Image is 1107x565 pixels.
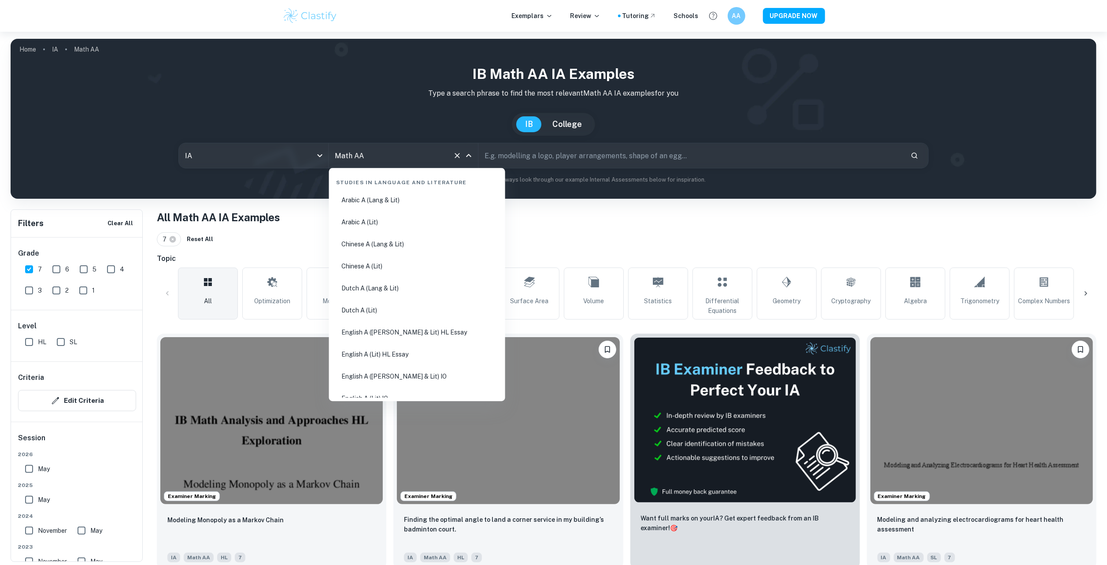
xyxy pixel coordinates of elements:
button: Reset All [185,233,215,246]
p: Type a search phrase to find the most relevant Math AA IA examples for you [18,88,1089,99]
span: 2025 [18,481,136,489]
h1: IB Math AA IA examples [18,63,1089,85]
img: Math AA IA example thumbnail: Finding the optimal angle to land a corn [397,337,619,504]
span: 🎯 [670,524,678,532]
span: 3 [38,286,42,295]
span: Complex Numbers [1018,296,1070,306]
span: HL [217,553,231,562]
span: SL [927,553,941,562]
h6: Filters [18,217,44,230]
img: profile cover [11,39,1096,199]
span: SL [70,337,77,347]
span: Statistics [644,296,672,306]
button: Search [907,148,922,163]
p: Want full marks on your IA ? Get expert feedback from an IB examiner! [641,513,849,533]
button: Help and Feedback [706,8,721,23]
span: 7 [163,234,170,244]
li: English A ([PERSON_NAME] & Lit) IO [333,366,502,387]
span: Trigonometry [960,296,999,306]
span: May [38,464,50,474]
span: Surface Area [511,296,549,306]
a: Tutoring [622,11,656,21]
button: IB [516,116,542,132]
span: Geometry [773,296,801,306]
button: Edit Criteria [18,390,136,411]
span: 5 [93,264,96,274]
button: Bookmark [1072,341,1089,358]
a: IA [52,43,58,56]
h6: Level [18,321,136,331]
span: Modelling [322,296,351,306]
span: 7 [944,553,955,562]
span: 2 [65,286,69,295]
p: Review [570,11,600,21]
h1: All Math AA IA Examples [157,209,1096,225]
span: 1 [92,286,95,295]
li: Dutch A (Lit) [333,300,502,320]
button: Close [463,149,475,162]
input: E.g. modelling a logo, player arrangements, shape of an egg... [478,143,903,168]
li: English A (Lit) HL Essay [333,344,502,364]
span: IA [404,553,417,562]
span: Algebra [904,296,927,306]
span: Volume [584,296,604,306]
button: AA [728,7,745,25]
h6: Session [18,433,136,450]
span: 7 [471,553,482,562]
span: 7 [235,553,245,562]
span: November [38,526,67,535]
span: 4 [120,264,124,274]
p: Exemplars [512,11,553,21]
span: Math AA [184,553,214,562]
div: Studies in Language and Literature [333,171,502,190]
p: Math AA [74,45,99,54]
button: Clear All [105,217,135,230]
img: Math AA IA example thumbnail: Modeling Monopoly as a Markov Chain [160,337,383,504]
span: Examiner Marking [164,492,219,500]
h6: Grade [18,248,136,259]
span: All [204,296,212,306]
li: Chinese A (Lang & Lit) [333,234,502,254]
span: Examiner Marking [874,492,929,500]
li: English A ([PERSON_NAME] & Lit) HL Essay [333,322,502,342]
p: Modeling Monopoly as a Markov Chain [167,515,284,525]
span: 2023 [18,543,136,551]
li: Arabic A (Lang & Lit) [333,190,502,210]
button: Clear [451,149,463,162]
span: 2024 [18,512,136,520]
img: Thumbnail [634,337,856,503]
a: Schools [674,11,699,21]
span: 6 [65,264,69,274]
span: IA [167,553,180,562]
span: Examiner Marking [401,492,456,500]
p: Modeling and analyzing electrocardiograms for heart health assessment [877,515,1086,534]
div: IA [179,143,328,168]
span: HL [38,337,46,347]
button: Bookmark [599,341,616,358]
span: 7 [38,264,42,274]
h6: AA [731,11,741,21]
p: Not sure what to search for? You can always look through our example Internal Assessments below f... [18,175,1089,184]
li: Chinese A (Lit) [333,256,502,276]
p: Finding the optimal angle to land a corner service in my building’s badminton court. [404,515,612,534]
span: 2026 [18,450,136,458]
span: May [90,526,102,535]
h6: Criteria [18,372,44,383]
span: Math AA [894,553,924,562]
span: May [38,495,50,505]
span: Differential Equations [696,296,748,316]
span: IA [877,553,890,562]
img: Math AA IA example thumbnail: Modeling and analyzing electrocardiogram [870,337,1093,504]
h6: Topic [157,253,1096,264]
li: Dutch A (Lang & Lit) [333,278,502,298]
img: Clastify logo [282,7,338,25]
button: College [544,116,591,132]
a: Home [19,43,36,56]
li: Arabic A (Lit) [333,212,502,232]
li: English A (Lit) IO [333,388,502,409]
span: Math AA [420,553,450,562]
span: HL [454,553,468,562]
